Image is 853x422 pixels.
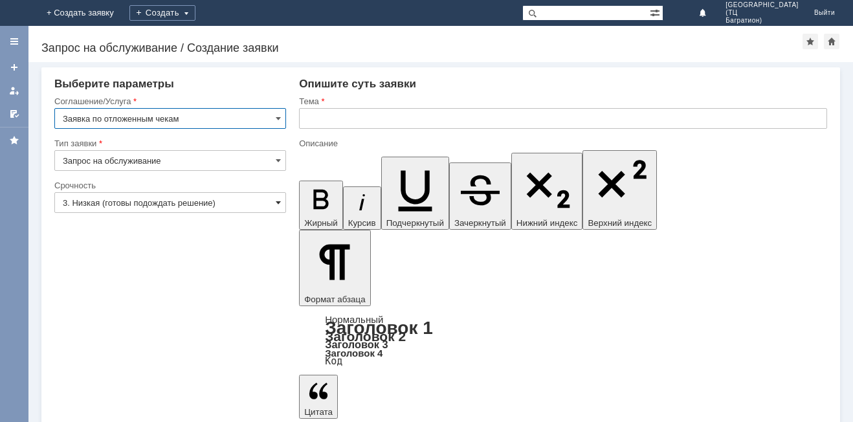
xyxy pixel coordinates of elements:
[381,157,449,230] button: Подчеркнутый
[803,34,818,49] div: Добавить в избранное
[4,80,25,101] a: Мои заявки
[299,97,825,105] div: Тема
[129,5,195,21] div: Создать
[304,294,365,304] span: Формат абзаца
[726,9,799,17] span: (ТЦ
[726,17,799,25] span: Багратион)
[325,314,383,325] a: Нормальный
[325,339,388,350] a: Заголовок 3
[325,355,342,367] a: Код
[304,218,338,228] span: Жирный
[54,139,283,148] div: Тип заявки
[325,329,406,344] a: Заголовок 2
[299,78,416,90] span: Опишите суть заявки
[449,162,511,230] button: Зачеркнутый
[54,181,283,190] div: Срочность
[726,1,799,9] span: [GEOGRAPHIC_DATA]
[325,348,382,359] a: Заголовок 4
[299,375,338,419] button: Цитата
[511,153,583,230] button: Нижний индекс
[516,218,578,228] span: Нижний индекс
[41,41,803,54] div: Запрос на обслуживание / Создание заявки
[454,218,506,228] span: Зачеркнутый
[299,181,343,230] button: Жирный
[304,407,333,417] span: Цитата
[650,6,663,18] span: Расширенный поиск
[348,218,376,228] span: Курсив
[299,315,827,366] div: Формат абзаца
[824,34,839,49] div: Сделать домашней страницей
[4,57,25,78] a: Создать заявку
[588,218,652,228] span: Верхний индекс
[343,186,381,230] button: Курсив
[299,230,370,306] button: Формат абзаца
[54,97,283,105] div: Соглашение/Услуга
[299,139,825,148] div: Описание
[582,150,657,230] button: Верхний индекс
[54,78,174,90] span: Выберите параметры
[4,104,25,124] a: Мои согласования
[386,218,444,228] span: Подчеркнутый
[325,318,433,338] a: Заголовок 1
